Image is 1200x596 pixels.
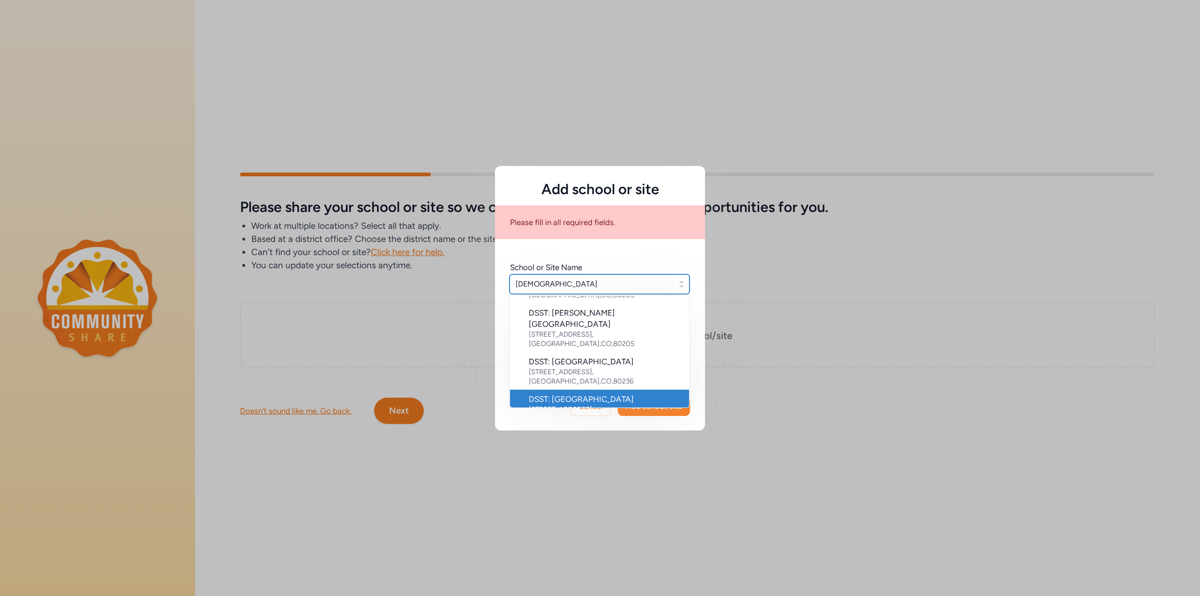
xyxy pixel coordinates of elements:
[495,205,705,239] div: Please fill in all required fields.
[510,274,690,294] input: Enter school name...
[529,356,682,367] div: DSST: [GEOGRAPHIC_DATA]
[529,405,682,423] div: [STREET_ADDRESS] , [GEOGRAPHIC_DATA] , CO , 80236
[510,181,690,198] h5: Add school or site
[510,262,582,273] div: School or Site Name
[529,367,682,386] div: [STREET_ADDRESS] , [GEOGRAPHIC_DATA] , CO , 80236
[529,393,682,405] div: DSST: [GEOGRAPHIC_DATA]
[529,307,682,330] div: DSST: [PERSON_NAME][GEOGRAPHIC_DATA]
[529,330,682,348] div: [STREET_ADDRESS] , [GEOGRAPHIC_DATA] , CO , 80205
